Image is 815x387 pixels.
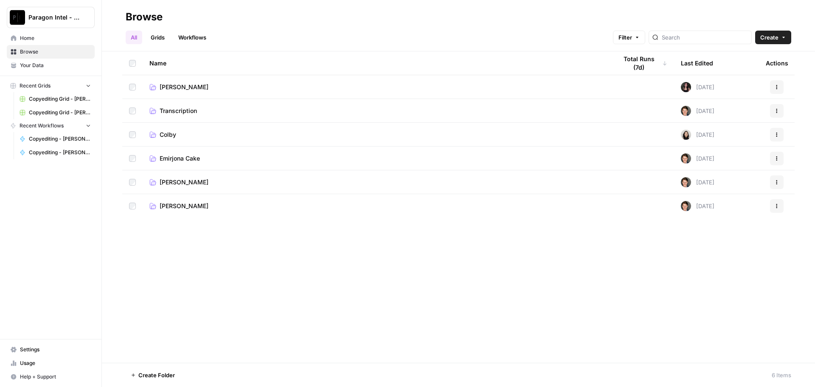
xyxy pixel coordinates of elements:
span: Recent Grids [20,82,51,90]
span: Copyediting Grid - [PERSON_NAME] [29,109,91,116]
span: Paragon Intel - Copyediting [28,13,80,22]
button: Create Folder [126,368,180,382]
button: Recent Grids [7,79,95,92]
a: Grids [146,31,170,44]
a: [PERSON_NAME] [149,178,604,186]
img: qw00ik6ez51o8uf7vgx83yxyzow9 [681,177,691,187]
span: Filter [618,33,632,42]
span: Home [20,34,91,42]
div: Name [149,51,604,75]
span: [PERSON_NAME] [160,83,208,91]
div: Actions [766,51,788,75]
span: Recent Workflows [20,122,64,130]
input: Search [662,33,748,42]
img: qw00ik6ez51o8uf7vgx83yxyzow9 [681,106,691,116]
button: Create [755,31,791,44]
a: Settings [7,343,95,356]
img: t5ef5oef8zpw1w4g2xghobes91mw [681,130,691,140]
span: Copyediting - [PERSON_NAME] [29,149,91,156]
a: Usage [7,356,95,370]
span: Colby [160,130,176,139]
div: [DATE] [681,153,714,164]
span: [PERSON_NAME] [160,202,208,210]
a: [PERSON_NAME] [149,83,604,91]
span: Usage [20,359,91,367]
span: Settings [20,346,91,353]
div: Last Edited [681,51,713,75]
a: Copyediting Grid - [PERSON_NAME] [16,106,95,119]
span: Create Folder [138,371,175,379]
div: [DATE] [681,82,714,92]
div: [DATE] [681,130,714,140]
img: qw00ik6ez51o8uf7vgx83yxyzow9 [681,153,691,164]
span: [PERSON_NAME] [160,178,208,186]
button: Filter [613,31,645,44]
a: Copyediting Grid - [PERSON_NAME] [16,92,95,106]
a: Browse [7,45,95,59]
div: Total Runs (7d) [617,51,667,75]
button: Help + Support [7,370,95,384]
div: 6 Items [772,371,791,379]
a: All [126,31,142,44]
a: Colby [149,130,604,139]
div: Browse [126,10,163,24]
span: Copyediting - [PERSON_NAME] [29,135,91,143]
span: Create [760,33,778,42]
a: Home [7,31,95,45]
span: Help + Support [20,373,91,381]
a: Transcription [149,107,604,115]
a: Your Data [7,59,95,72]
img: 5nlru5lqams5xbrbfyykk2kep4hl [681,82,691,92]
div: [DATE] [681,177,714,187]
span: Browse [20,48,91,56]
div: [DATE] [681,201,714,211]
div: [DATE] [681,106,714,116]
a: Emirjona Cake [149,154,604,163]
a: [PERSON_NAME] [149,202,604,210]
span: Transcription [160,107,197,115]
a: Copyediting - [PERSON_NAME] [16,132,95,146]
img: Paragon Intel - Copyediting Logo [10,10,25,25]
a: Workflows [173,31,211,44]
span: Copyediting Grid - [PERSON_NAME] [29,95,91,103]
img: qw00ik6ez51o8uf7vgx83yxyzow9 [681,201,691,211]
span: Your Data [20,62,91,69]
button: Workspace: Paragon Intel - Copyediting [7,7,95,28]
span: Emirjona Cake [160,154,200,163]
button: Recent Workflows [7,119,95,132]
a: Copyediting - [PERSON_NAME] [16,146,95,159]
